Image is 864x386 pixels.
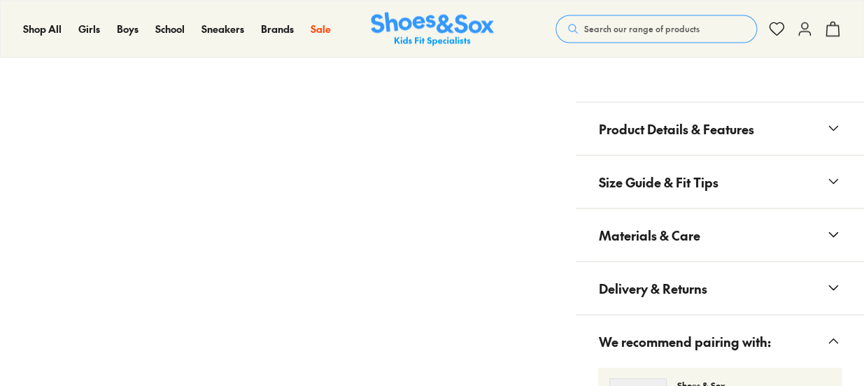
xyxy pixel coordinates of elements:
[576,315,864,367] button: We recommend pairing with:
[155,22,185,36] a: School
[598,320,770,362] span: We recommend pairing with:
[311,22,331,36] a: Sale
[598,267,707,308] span: Delivery & Returns
[78,22,100,36] a: Girls
[576,155,864,208] button: Size Guide & Fit Tips
[117,22,139,36] a: Boys
[555,15,757,43] button: Search our range of products
[598,161,718,202] span: Size Guide & Fit Tips
[598,108,753,149] span: Product Details & Features
[576,208,864,261] button: Materials & Care
[576,262,864,314] button: Delivery & Returns
[23,22,62,36] a: Shop All
[584,22,700,35] span: Search our range of products
[576,102,864,155] button: Product Details & Features
[261,22,294,36] a: Brands
[371,12,494,46] a: Shoes & Sox
[598,71,842,85] iframe: Find in Store
[371,12,494,46] img: SNS_Logo_Responsive.svg
[598,214,700,255] span: Materials & Care
[201,22,244,36] a: Sneakers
